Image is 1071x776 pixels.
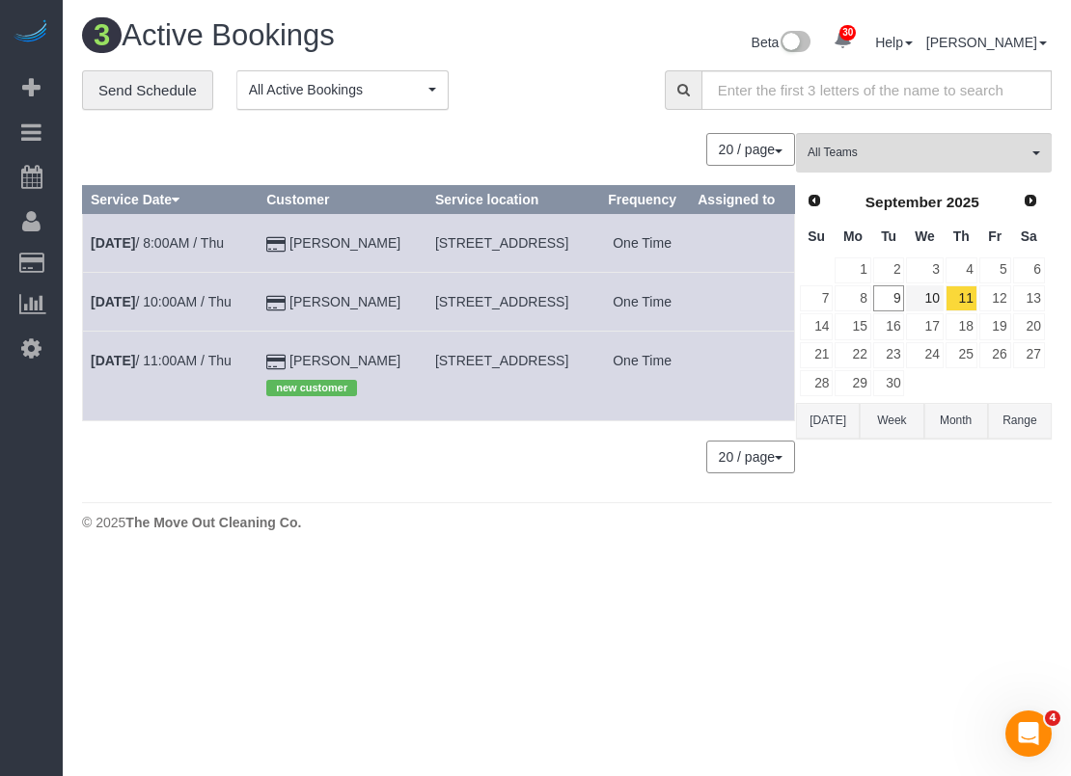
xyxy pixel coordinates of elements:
b: [DATE] [91,353,135,368]
a: [DATE]/ 8:00AM / Thu [91,235,224,251]
a: [PERSON_NAME] [289,235,400,251]
button: Range [988,403,1052,439]
a: 14 [800,313,833,339]
a: 11 [946,285,977,311]
a: 28 [800,370,833,396]
a: 18 [946,313,977,339]
a: 23 [873,342,905,368]
th: Service location [426,186,594,214]
i: Credit Card Payment [266,356,286,369]
b: [DATE] [91,235,135,251]
span: [STREET_ADDRESS] [435,353,568,368]
div: © 2025 [82,513,1052,532]
td: Assigned to [690,332,795,420]
a: 25 [946,342,977,368]
th: Frequency [594,186,689,214]
a: [PERSON_NAME] [926,35,1047,50]
td: Schedule date [83,332,259,420]
span: Wednesday [915,228,935,244]
span: Friday [988,228,1002,244]
span: September [865,194,943,210]
a: Prev [801,188,828,215]
a: [PERSON_NAME] [289,294,400,309]
a: 16 [873,313,905,339]
a: Help [875,35,913,50]
a: 30 [873,370,905,396]
nav: Pagination navigation [707,133,795,166]
a: 21 [800,342,833,368]
a: Beta [752,35,811,50]
a: 9 [873,285,905,311]
span: Sunday [808,228,825,244]
span: 3 [82,17,122,53]
td: Schedule date [83,273,259,332]
strong: The Move Out Cleaning Co. [125,515,301,530]
span: 4 [1045,710,1060,726]
a: 2 [873,257,905,283]
img: New interface [779,31,810,56]
a: 27 [1013,342,1045,368]
button: All Active Bookings [236,70,449,110]
td: Customer [259,332,427,420]
button: Week [860,403,923,439]
a: 4 [946,257,977,283]
button: 20 / page [706,133,795,166]
a: 20 [1013,313,1045,339]
span: Monday [843,228,863,244]
a: 5 [979,257,1011,283]
td: Frequency [594,273,689,332]
a: 30 [824,19,862,62]
td: Frequency [594,332,689,420]
b: [DATE] [91,294,135,309]
td: Assigned to [690,214,795,273]
a: [PERSON_NAME] [289,353,400,368]
td: Frequency [594,214,689,273]
a: 7 [800,285,833,311]
td: Assigned to [690,273,795,332]
td: Service location [426,332,594,420]
td: Customer [259,273,427,332]
span: [STREET_ADDRESS] [435,235,568,251]
a: 3 [906,257,943,283]
a: [DATE]/ 10:00AM / Thu [91,294,232,309]
i: Credit Card Payment [266,297,286,310]
h1: Active Bookings [82,19,553,52]
th: Customer [259,186,427,214]
td: Customer [259,214,427,273]
input: Enter the first 3 letters of the name to search [701,70,1052,110]
td: Service location [426,273,594,332]
a: Send Schedule [82,70,213,111]
a: Next [1017,188,1044,215]
th: Assigned to [690,186,795,214]
span: new customer [266,380,357,395]
span: All Active Bookings [249,80,424,99]
a: 10 [906,285,943,311]
a: 17 [906,313,943,339]
a: 12 [979,285,1011,311]
a: 26 [979,342,1011,368]
nav: Pagination navigation [707,441,795,473]
a: 19 [979,313,1011,339]
td: Schedule date [83,214,259,273]
a: [DATE]/ 11:00AM / Thu [91,353,232,368]
img: Automaid Logo [12,19,50,46]
span: Thursday [953,228,970,244]
span: 2025 [947,194,979,210]
ol: All Teams [796,133,1052,163]
td: Service location [426,214,594,273]
span: Tuesday [881,228,896,244]
a: 8 [835,285,870,311]
iframe: Intercom live chat [1005,710,1052,757]
i: Credit Card Payment [266,238,286,252]
span: [STREET_ADDRESS] [435,294,568,309]
button: 20 / page [706,441,795,473]
button: All Teams [796,133,1052,173]
span: Saturday [1021,228,1037,244]
span: Prev [807,193,822,208]
a: 13 [1013,285,1045,311]
a: 15 [835,313,870,339]
a: 6 [1013,257,1045,283]
th: Service Date [83,186,259,214]
button: Month [924,403,988,439]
